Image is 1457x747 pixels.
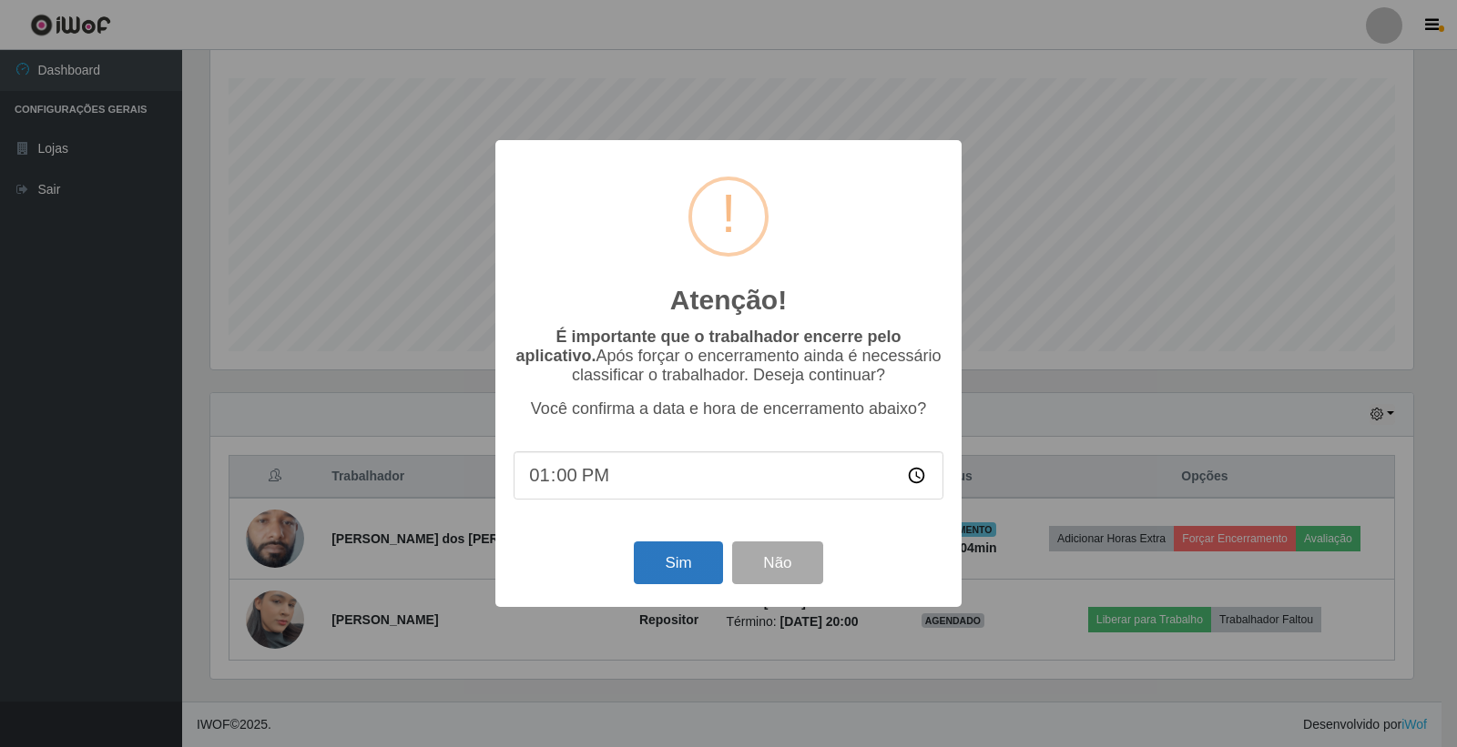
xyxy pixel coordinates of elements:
[515,328,901,365] b: É importante que o trabalhador encerre pelo aplicativo.
[514,399,943,419] p: Você confirma a data e hora de encerramento abaixo?
[670,284,787,317] h2: Atenção!
[634,541,722,584] button: Sim
[732,541,822,584] button: Não
[514,328,943,385] p: Após forçar o encerramento ainda é necessário classificar o trabalhador. Deseja continuar?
